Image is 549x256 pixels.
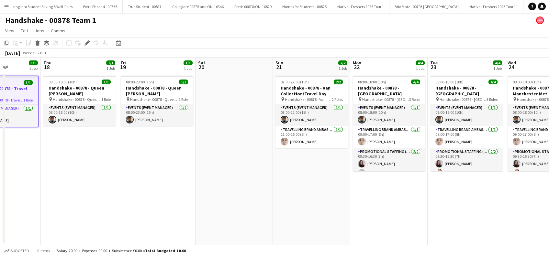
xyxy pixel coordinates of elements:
h1: Handshake - 00878 Team 1 [5,16,96,25]
button: Fresh 00876/ON-16829 [229,0,277,13]
a: View [3,27,17,35]
button: Brio Mate - 00793 [GEOGRAPHIC_DATA] [389,0,464,13]
span: Budgeted [10,249,29,253]
span: Jobs [35,28,44,34]
button: Collegiate 00875 and ON-16346 [167,0,229,13]
a: Jobs [32,27,47,35]
div: [DATE] [5,50,20,56]
button: True Student - 00817 [123,0,167,13]
button: Native - Freshers 2025 Tour 1 [332,0,389,13]
span: 0 items [36,248,51,253]
span: View [5,28,14,34]
app-user-avatar: native Staffing [536,16,544,24]
button: Budgeted [3,247,30,254]
button: Native - Freshers 2025 Tour 11 [464,0,523,13]
button: Extra Phase 4 - 00755 [78,0,123,13]
span: Edit [21,28,28,34]
a: Comms [48,27,68,35]
a: Edit [18,27,31,35]
span: Week 38 [21,50,38,55]
span: Comms [51,28,65,34]
div: Salary £0.00 + Expenses £0.00 + Subsistence £0.00 = [57,248,186,253]
div: BST [40,50,47,55]
span: Total Budgeted £0.00 [145,248,186,253]
button: Homes for Students - 00825 [277,0,332,13]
